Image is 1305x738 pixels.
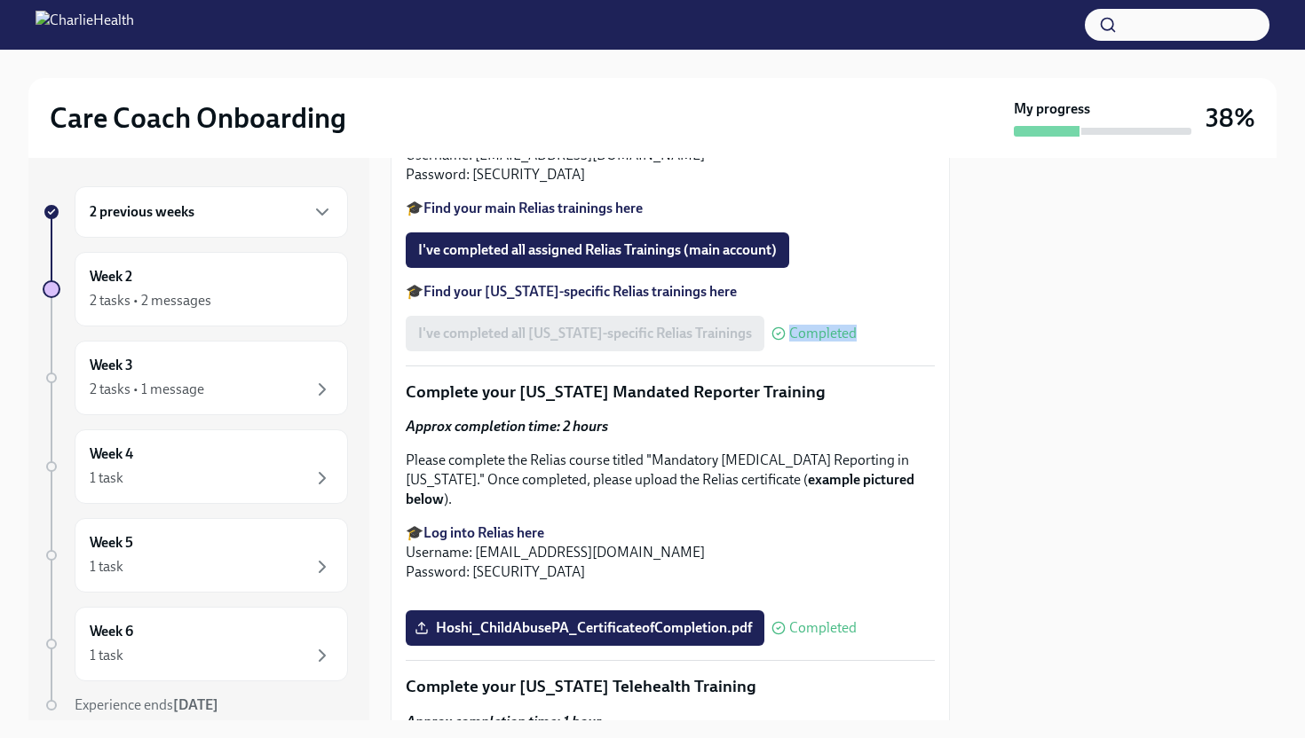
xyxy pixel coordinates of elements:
[406,282,935,302] p: 🎓
[90,622,133,641] h6: Week 6
[75,696,218,713] span: Experience ends
[36,11,134,39] img: CharlieHealth
[406,523,935,582] p: 🎓 Username: [EMAIL_ADDRESS][DOMAIN_NAME] Password: [SECURITY_DATA]
[90,646,123,665] div: 1 task
[406,381,935,404] p: Complete your [US_STATE] Mandated Reporter Training
[1014,99,1090,119] strong: My progress
[406,232,789,268] button: I've completed all assigned Relias Trainings (main account)
[90,380,204,399] div: 2 tasks • 1 message
[406,451,935,509] p: Please complete the Relias course titled "Mandatory [MEDICAL_DATA] Reporting in [US_STATE]." Once...
[90,202,194,222] h6: 2 previous weeks
[90,444,133,464] h6: Week 4
[789,326,857,341] span: Completed
[1206,102,1255,134] h3: 38%
[423,283,737,300] a: Find your [US_STATE]-specific Relias trainings here
[43,252,348,326] a: Week 22 tasks • 2 messages
[423,200,643,216] a: Find your main Relias trainings here
[43,607,348,681] a: Week 61 task
[418,241,777,259] span: I've completed all assigned Relias Trainings (main account)
[423,524,544,541] a: Log into Relias here
[43,518,348,593] a: Week 51 task
[43,341,348,415] a: Week 32 tasks • 1 message
[75,186,348,238] div: 2 previous weeks
[406,418,608,435] strong: Approx completion time: 2 hours
[406,199,935,218] p: 🎓
[90,468,123,488] div: 1 task
[90,533,133,553] h6: Week 5
[90,291,211,310] div: 2 tasks • 2 messages
[90,356,133,375] h6: Week 3
[43,429,348,504] a: Week 41 task
[406,610,764,646] label: Hoshi_ChildAbusePA_CertificateofCompletion.pdf
[90,267,132,287] h6: Week 2
[406,675,935,698] p: Complete your [US_STATE] Telehealth Training
[90,557,123,577] div: 1 task
[418,619,752,637] span: Hoshi_ChildAbusePA_CertificateofCompletion.pdf
[789,621,857,635] span: Completed
[173,696,218,713] strong: [DATE]
[50,100,346,136] h2: Care Coach Onboarding
[406,713,601,730] strong: Approx completion time: 1 hour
